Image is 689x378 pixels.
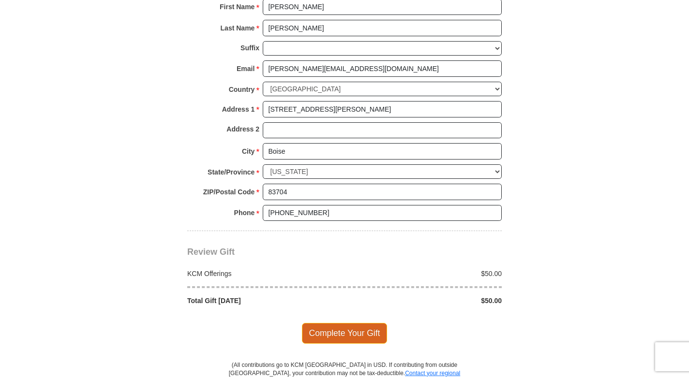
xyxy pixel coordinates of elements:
[344,296,507,305] div: $50.00
[182,269,345,278] div: KCM Offerings
[242,145,255,158] strong: City
[187,247,235,257] span: Review Gift
[234,206,255,219] strong: Phone
[226,122,259,136] strong: Address 2
[222,102,255,116] strong: Address 1
[240,41,259,55] strong: Suffix
[237,62,255,75] strong: Email
[203,185,255,199] strong: ZIP/Postal Code
[302,323,388,343] span: Complete Your Gift
[344,269,507,278] div: $50.00
[208,165,255,179] strong: State/Province
[229,83,255,96] strong: Country
[221,21,255,35] strong: Last Name
[182,296,345,305] div: Total Gift [DATE]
